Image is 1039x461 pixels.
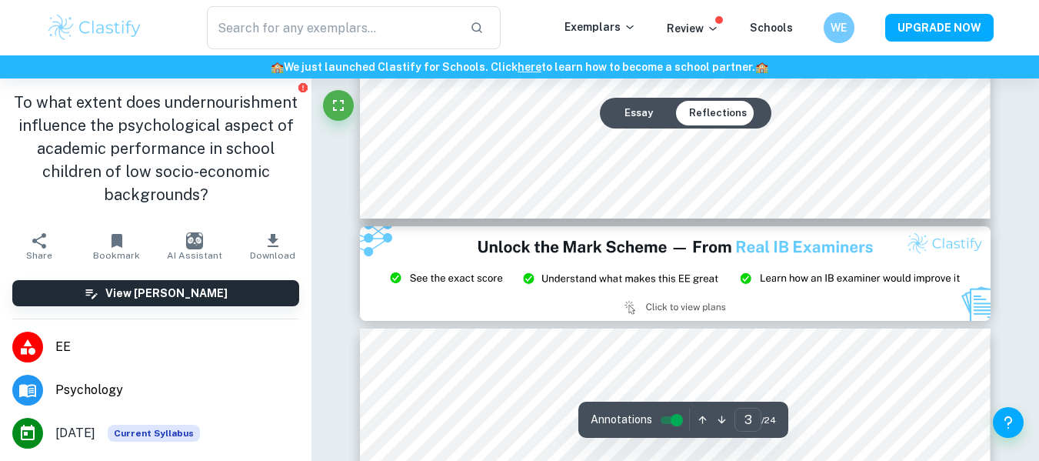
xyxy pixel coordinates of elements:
span: EE [55,338,299,356]
button: WE [824,12,854,43]
span: Share [26,250,52,261]
button: Help and Feedback [993,407,1024,438]
a: here [518,61,541,73]
button: Reflections [677,101,759,125]
span: AI Assistant [167,250,222,261]
h6: View [PERSON_NAME] [105,285,228,302]
span: 🏫 [271,61,284,73]
span: / 24 [761,413,776,427]
p: Exemplars [564,18,636,35]
button: Fullscreen [323,90,354,121]
button: AI Assistant [156,225,234,268]
button: Report issue [297,82,308,93]
img: Clastify logo [46,12,144,43]
input: Search for any exemplars... [207,6,458,49]
button: UPGRADE NOW [885,14,994,42]
span: Download [250,250,295,261]
span: Annotations [591,412,652,428]
button: Essay [612,101,665,125]
h1: To what extent does undernourishment influence the psychological aspect of academic performance i... [12,91,299,206]
h6: WE [830,19,848,36]
span: Psychology [55,381,299,399]
span: Bookmark [93,250,140,261]
button: View [PERSON_NAME] [12,280,299,306]
div: This exemplar is based on the current syllabus. Feel free to refer to it for inspiration/ideas wh... [108,425,200,442]
img: Ad [360,226,991,321]
button: Download [234,225,311,268]
span: 🏫 [755,61,768,73]
img: AI Assistant [186,232,203,249]
p: Review [667,20,719,37]
span: [DATE] [55,424,95,443]
a: Schools [750,22,793,34]
span: Current Syllabus [108,425,200,442]
button: Bookmark [78,225,155,268]
h6: We just launched Clastify for Schools. Click to learn how to become a school partner. [3,58,1036,75]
